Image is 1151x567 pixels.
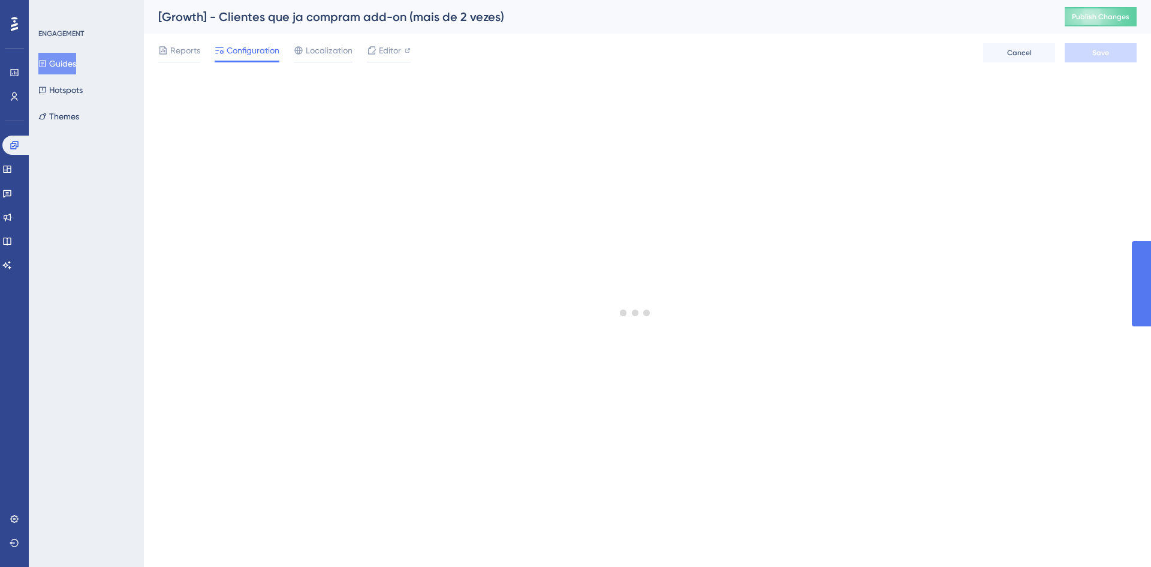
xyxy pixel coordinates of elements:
iframe: UserGuiding AI Assistant Launcher [1101,520,1137,556]
span: Cancel [1007,48,1032,58]
span: Publish Changes [1072,12,1129,22]
span: Configuration [227,43,279,58]
button: Cancel [983,43,1055,62]
span: Localization [306,43,352,58]
div: [Growth] - Clientes que ja compram add-on (mais de 2 vezes) [158,8,1035,25]
span: Reports [170,43,200,58]
button: Publish Changes [1065,7,1137,26]
button: Hotspots [38,79,83,101]
button: Save [1065,43,1137,62]
div: ENGAGEMENT [38,29,84,38]
span: Save [1092,48,1109,58]
button: Themes [38,106,79,127]
span: Editor [379,43,401,58]
button: Guides [38,53,76,74]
